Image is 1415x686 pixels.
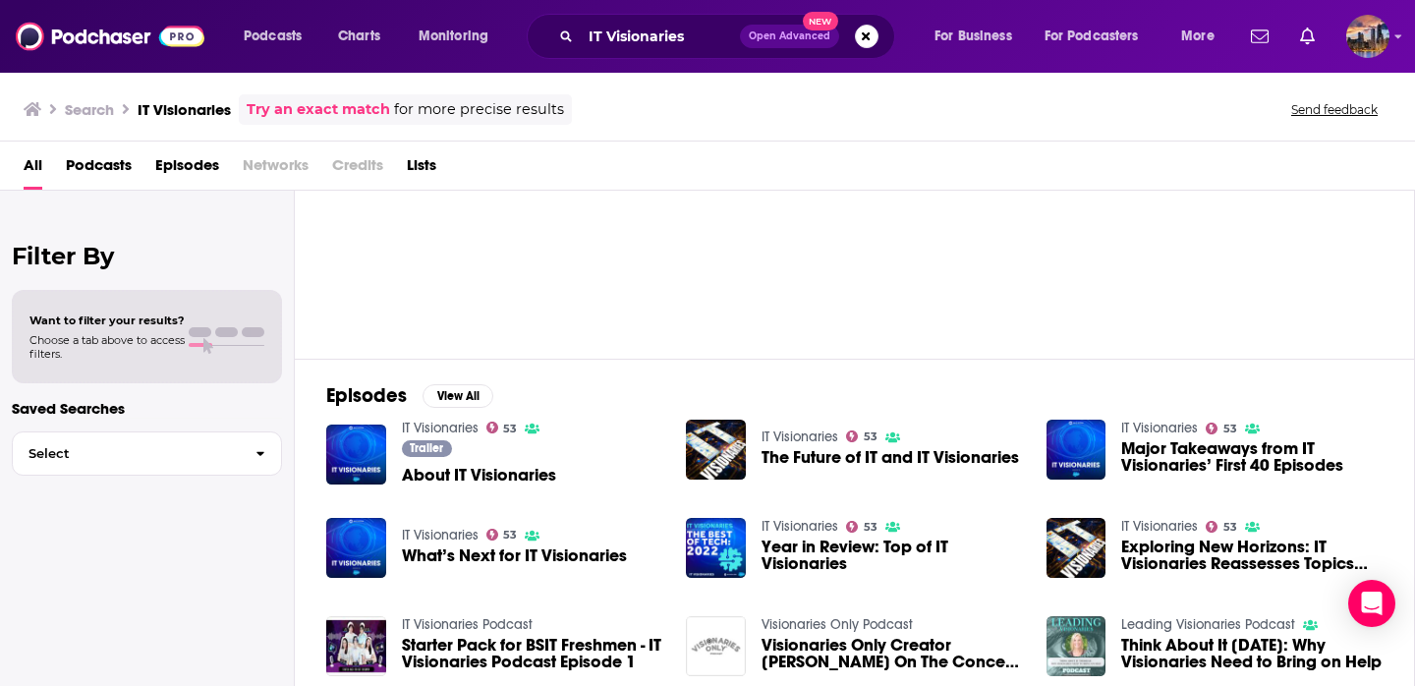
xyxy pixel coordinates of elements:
[1121,637,1383,670] a: Think About It Thursday: Why Visionaries Need to Bring on Help
[405,21,514,52] button: open menu
[1121,616,1295,633] a: Leading Visionaries Podcast
[803,12,838,30] span: New
[686,518,746,578] img: Year in Review: Top of IT Visionaries
[66,149,132,190] span: Podcasts
[29,314,185,327] span: Want to filter your results?
[338,23,380,50] span: Charts
[503,531,517,540] span: 53
[1285,101,1384,118] button: Send feedback
[740,25,839,48] button: Open AdvancedNew
[244,23,302,50] span: Podcasts
[1243,20,1276,53] a: Show notifications dropdown
[402,547,627,564] a: What’s Next for IT Visionaries
[1346,15,1389,58] button: Show profile menu
[1045,23,1139,50] span: For Podcasters
[1167,21,1239,52] button: open menu
[1348,580,1395,627] div: Open Intercom Messenger
[934,23,1012,50] span: For Business
[846,430,877,442] a: 53
[486,529,518,541] a: 53
[65,100,114,119] h3: Search
[846,521,877,533] a: 53
[336,144,527,335] a: 53
[12,431,282,476] button: Select
[326,383,407,408] h2: Episodes
[12,399,282,418] p: Saved Searches
[864,432,877,441] span: 53
[325,21,392,52] a: Charts
[1047,616,1106,676] img: Think About It Thursday: Why Visionaries Need to Bring on Help
[486,422,518,433] a: 53
[1121,637,1383,670] span: Think About It [DATE]: Why Visionaries Need to Bring on Help
[1346,15,1389,58] span: Logged in as carlystonehouse
[29,333,185,361] span: Choose a tab above to access filters.
[410,442,443,454] span: Trailer
[230,21,327,52] button: open menu
[402,637,663,670] a: Starter Pack for BSIT Freshmen - IT Visionaries Podcast Episode 1
[423,384,493,408] button: View All
[762,616,913,633] a: Visionaries Only Podcast
[1292,20,1323,53] a: Show notifications dropdown
[138,100,231,119] h3: IT Visionaries
[1047,420,1106,480] img: Major Takeaways from IT Visionaries’ First 40 Episodes
[762,518,838,535] a: IT Visionaries
[407,149,436,190] a: Lists
[1346,15,1389,58] img: User Profile
[402,420,479,436] a: IT Visionaries
[545,14,914,59] div: Search podcasts, credits, & more...
[247,98,390,121] a: Try an exact match
[686,616,746,676] img: Visionaries Only Creator Jay Thomas On The Concept of Visionaries Only, What It Really Means to C...
[1121,539,1383,572] span: Exploring New Horizons: IT Visionaries Reassesses Topics and Invites Suggestions
[762,637,1023,670] a: Visionaries Only Creator Jay Thomas On The Concept of Visionaries Only, What It Really Means to C...
[1206,521,1237,533] a: 53
[1121,518,1198,535] a: IT Visionaries
[12,242,282,270] h2: Filter By
[402,527,479,543] a: IT Visionaries
[419,23,488,50] span: Monitoring
[762,429,838,445] a: IT Visionaries
[762,449,1019,466] a: The Future of IT and IT Visionaries
[1206,423,1237,434] a: 53
[1121,420,1198,436] a: IT Visionaries
[503,425,517,433] span: 53
[402,467,556,484] a: About IT Visionaries
[332,149,383,190] span: Credits
[326,425,386,485] img: About IT Visionaries
[864,523,877,532] span: 53
[394,98,564,121] span: for more precise results
[581,21,740,52] input: Search podcasts, credits, & more...
[326,383,493,408] a: EpisodesView All
[762,637,1023,670] span: Visionaries Only Creator [PERSON_NAME] On The Concept of Visionaries Only, What It Really Means t...
[24,149,42,190] a: All
[686,420,746,480] img: The Future of IT and IT Visionaries
[1223,523,1237,532] span: 53
[16,18,204,55] img: Podchaser - Follow, Share and Rate Podcasts
[243,149,309,190] span: Networks
[155,149,219,190] a: Episodes
[1121,440,1383,474] a: Major Takeaways from IT Visionaries’ First 40 Episodes
[326,616,386,676] img: Starter Pack for BSIT Freshmen - IT Visionaries Podcast Episode 1
[931,144,1121,335] a: 31
[1032,21,1167,52] button: open menu
[326,518,386,578] img: What’s Next for IT Visionaries
[1047,518,1106,578] img: Exploring New Horizons: IT Visionaries Reassesses Topics and Invites Suggestions
[749,31,830,41] span: Open Advanced
[762,539,1023,572] a: Year in Review: Top of IT Visionaries
[921,21,1037,52] button: open menu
